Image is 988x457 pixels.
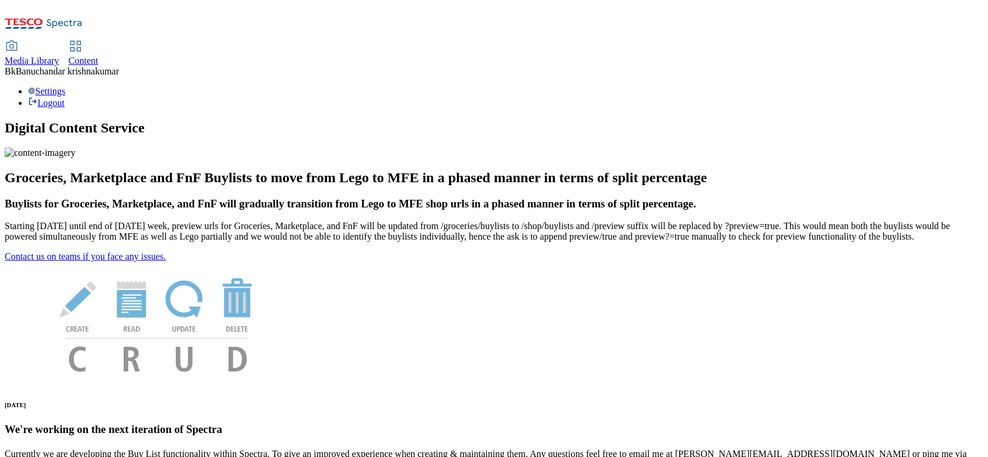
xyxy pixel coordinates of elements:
[69,56,98,66] span: Content
[5,170,983,186] h2: Groceries, Marketplace and FnF Buylists to move from Lego to MFE in a phased manner in terms of s...
[5,148,76,158] img: content-imagery
[5,401,983,408] h6: [DATE]
[5,251,166,261] a: Contact us on teams if you face any issues.
[5,423,983,436] h3: We're working on the next iteration of Spectra
[5,262,309,384] img: News Image
[5,42,59,66] a: Media Library
[5,197,983,210] h3: Buylists for Groceries, Marketplace, and FnF will gradually transition from Lego to MFE shop urls...
[28,86,66,96] a: Settings
[28,98,64,108] a: Logout
[5,66,16,76] span: Bk
[16,66,119,76] span: Banuchandar krishnakumar
[69,42,98,66] a: Content
[5,221,983,242] p: Starting [DATE] until end of [DATE] week, preview urls for Groceries, Marketplace, and FnF will b...
[5,56,59,66] span: Media Library
[5,120,983,136] h1: Digital Content Service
